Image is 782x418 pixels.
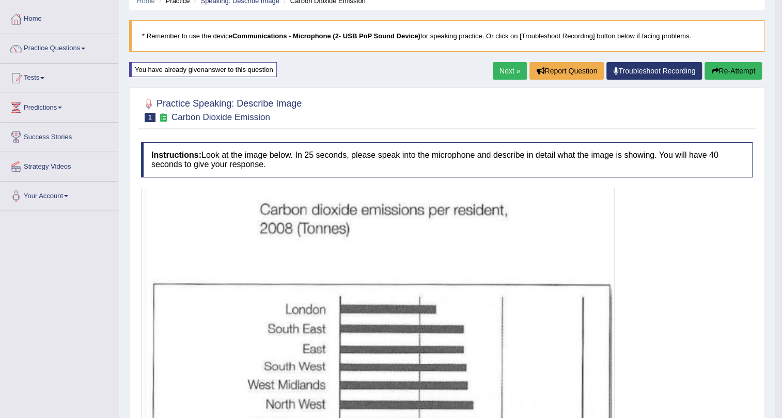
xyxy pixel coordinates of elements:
span: 1 [145,113,155,122]
blockquote: * Remember to use the device for speaking practice. Or click on [Troubleshoot Recording] button b... [129,20,764,52]
b: Instructions: [151,151,201,159]
a: Practice Questions [1,34,118,60]
a: Success Stories [1,123,118,148]
h4: Look at the image below. In 25 seconds, please speak into the microphone and describe in detail w... [141,142,753,177]
a: Troubleshoot Recording [606,62,702,80]
a: Home [1,5,118,31]
button: Re-Attempt [705,62,762,80]
a: Predictions [1,93,118,119]
a: Next » [493,62,527,80]
a: Strategy Videos [1,152,118,178]
h2: Practice Speaking: Describe Image [141,96,302,122]
a: Your Account [1,182,118,207]
a: Tests [1,64,118,89]
small: Carbon Dioxide Emission [171,112,270,122]
b: Communications - Microphone (2- USB PnP Sound Device) [232,32,420,40]
div: You have already given answer to this question [129,62,277,77]
small: Exam occurring question [158,113,169,123]
button: Report Question [529,62,604,80]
